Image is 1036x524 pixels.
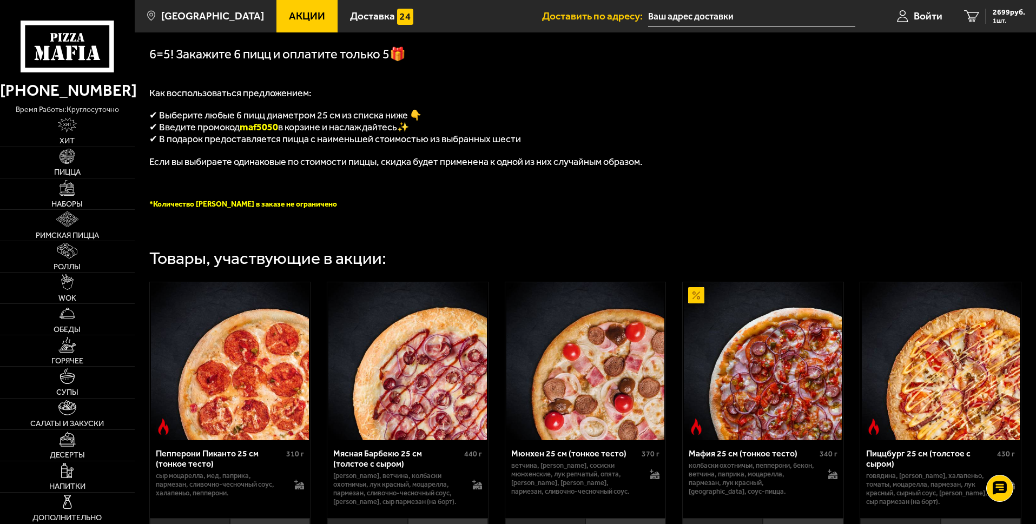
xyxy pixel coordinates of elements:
span: Войти [914,11,942,21]
span: Как воспользоваться предложением: [149,87,312,99]
img: Мясная Барбекю 25 см (толстое с сыром) [328,282,486,440]
p: [PERSON_NAME], ветчина, колбаски охотничьи, лук красный, моцарелла, пармезан, сливочно-чесночный ... [333,472,461,506]
span: 1 шт. [993,17,1025,24]
span: [GEOGRAPHIC_DATA] [161,11,264,21]
img: Острое блюдо [688,419,704,435]
span: ✔ В подарок предоставляется пицца с наименьшей стоимостью из выбранных шести [149,133,521,145]
span: Напитки [49,482,85,490]
span: Десерты [50,451,85,459]
span: 2699 руб. [993,9,1025,16]
a: Острое блюдоПиццбург 25 см (толстое с сыром) [860,282,1021,440]
img: Пепперони Пиканто 25 см (тонкое тесто) [151,282,309,440]
span: 340 г [820,449,837,459]
div: Мюнхен 25 см (тонкое тесто) [511,448,639,459]
span: 6=5! Закажите 6 пицц и оплатите только 5🎁 [149,47,406,62]
span: Наборы [51,200,83,208]
p: ветчина, [PERSON_NAME], сосиски мюнхенские, лук репчатый, опята, [PERSON_NAME], [PERSON_NAME], па... [511,461,639,496]
div: Мясная Барбекю 25 см (толстое с сыром) [333,448,461,469]
img: Пиццбург 25 см (толстое с сыром) [862,282,1020,440]
span: ✔ Выберите любые 6 пицц диаметром 25 см из списка ниже 👇 [149,109,421,121]
span: maf5050 [240,121,278,133]
a: Мясная Барбекю 25 см (толстое с сыром) [327,282,488,440]
img: 15daf4d41897b9f0e9f617042186c801.svg [397,9,413,25]
span: Обеды [54,326,81,334]
div: Мафия 25 см (тонкое тесто) [689,448,817,459]
img: Мюнхен 25 см (тонкое тесто) [506,282,664,440]
span: Если вы выбираете одинаковые по стоимости пиццы, скидка будет применена к одной из них случайным ... [149,156,643,168]
span: 430 г [997,449,1015,459]
span: Хит [60,137,75,145]
span: WOK [58,294,76,302]
span: Акции [289,11,325,21]
span: 370 г [642,449,659,459]
div: Товары, участвующие в акции: [149,250,386,267]
img: Острое блюдо [155,419,171,435]
input: Ваш адрес доставки [648,6,855,26]
div: Пепперони Пиканто 25 см (тонкое тесто) [156,448,284,469]
span: ✔ Введите промокод [149,121,240,133]
img: Острое блюдо [866,419,882,435]
span: в корзине и наслаждайтесь✨ [278,121,409,133]
span: 310 г [286,449,304,459]
img: Акционный [688,287,704,303]
span: Супы [56,388,78,396]
span: *Количество [PERSON_NAME] в заказе не ограничено [149,200,337,209]
span: Дополнительно [32,514,102,522]
span: 440 г [464,449,482,459]
p: колбаски охотничьи, пепперони, бекон, ветчина, паприка, моцарелла, пармезан, лук красный, [GEOGRA... [689,461,817,496]
p: говядина, [PERSON_NAME], халапеньо, томаты, моцарелла, пармезан, лук красный, сырный соус, [PERSO... [866,472,994,506]
span: Салаты и закуски [30,420,104,428]
span: Доставить по адресу: [542,11,648,21]
a: Острое блюдоПепперони Пиканто 25 см (тонкое тесто) [150,282,311,440]
p: сыр Моцарелла, мед, паприка, пармезан, сливочно-чесночный соус, халапеньо, пепперони. [156,472,284,498]
a: Мюнхен 25 см (тонкое тесто) [505,282,666,440]
span: Доставка [350,11,395,21]
div: Пиццбург 25 см (толстое с сыром) [866,448,994,469]
span: Пицца [54,168,81,176]
span: Римская пицца [36,231,99,240]
a: АкционныйОстрое блюдоМафия 25 см (тонкое тесто) [683,282,843,440]
span: Роллы [54,263,81,271]
img: Мафия 25 см (тонкое тесто) [684,282,842,440]
span: Горячее [51,357,83,365]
